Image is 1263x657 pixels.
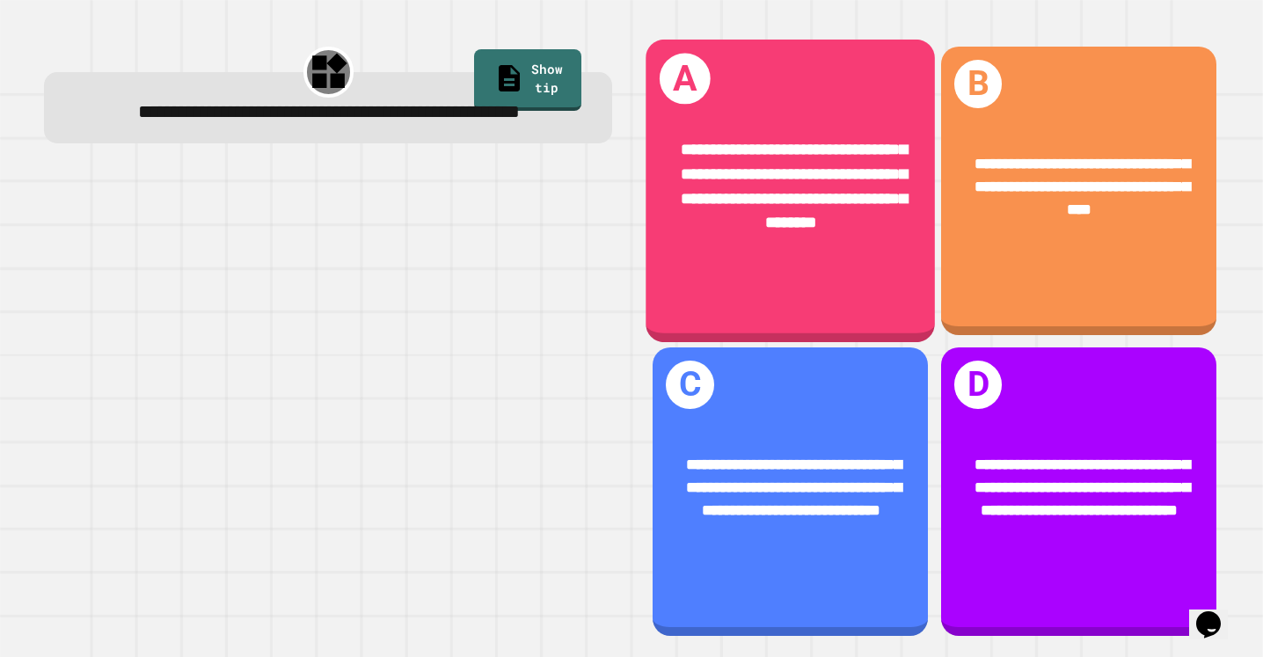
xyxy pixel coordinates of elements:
a: Show tip [474,49,581,111]
h1: A [660,54,710,104]
iframe: chat widget [1189,587,1245,639]
h1: C [666,361,714,409]
h1: B [954,60,1003,108]
h1: D [954,361,1003,409]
